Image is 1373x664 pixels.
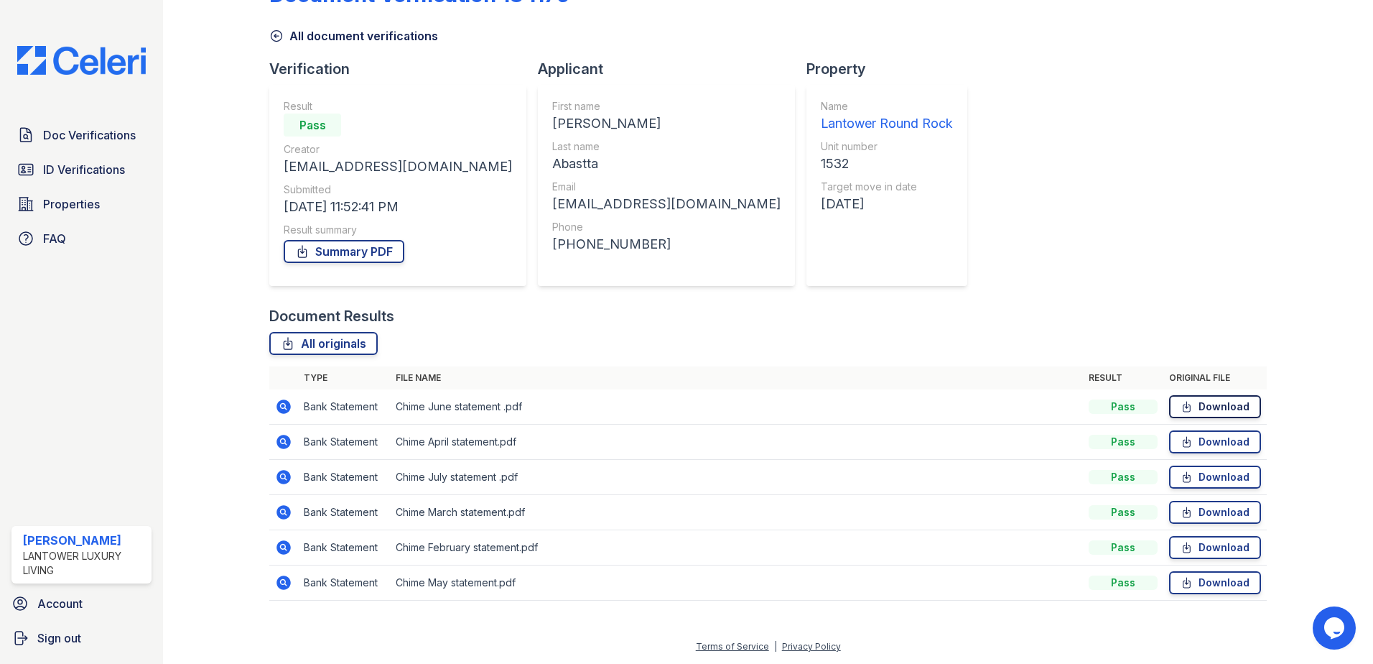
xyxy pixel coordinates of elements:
a: Summary PDF [284,240,404,263]
th: File name [390,366,1083,389]
div: Verification [269,59,538,79]
a: Properties [11,190,152,218]
a: Sign out [6,624,157,653]
a: Account [6,589,157,618]
a: Terms of Service [696,641,769,652]
a: Download [1169,466,1261,489]
div: Result summary [284,223,512,237]
td: Chime March statement.pdf [390,495,1083,530]
span: ID Verifications [43,161,125,178]
div: Result [284,99,512,114]
span: Account [37,595,83,612]
iframe: chat widget [1313,607,1359,650]
th: Original file [1163,366,1267,389]
th: Type [298,366,390,389]
span: Sign out [37,630,81,647]
div: Pass [1089,435,1158,449]
span: FAQ [43,230,66,247]
div: Pass [1089,400,1158,414]
a: Download [1169,571,1261,594]
td: Chime February statement.pdf [390,530,1083,566]
div: [EMAIL_ADDRESS][DOMAIN_NAME] [284,157,512,177]
th: Result [1083,366,1163,389]
img: CE_Logo_Blue-a8612792a0a2168367f1c8372b55b34899dd931a85d93a1a3d3e32e68fde9ad4.png [6,46,157,75]
div: Lantower Luxury Living [23,549,146,578]
div: [DATE] 11:52:41 PM [284,197,512,217]
td: Chime June statement .pdf [390,389,1083,425]
a: Download [1169,501,1261,524]
div: Property [806,59,979,79]
a: Name Lantower Round Rock [821,99,953,134]
div: Pass [1089,505,1158,520]
div: First name [552,99,781,114]
div: Unit number [821,139,953,154]
div: Last name [552,139,781,154]
div: Applicant [538,59,806,79]
div: [PERSON_NAME] [23,532,146,549]
div: Pass [1089,540,1158,555]
div: [EMAIL_ADDRESS][DOMAIN_NAME] [552,194,781,214]
div: Pass [284,114,341,137]
span: Properties [43,195,100,213]
div: Creator [284,142,512,157]
a: Download [1169,536,1261,559]
td: Bank Statement [298,495,390,530]
td: Bank Statement [298,425,390,460]
div: Pass [1089,576,1158,590]
td: Bank Statement [298,530,390,566]
a: All originals [269,332,378,355]
a: Download [1169,430,1261,453]
div: Name [821,99,953,114]
div: [PERSON_NAME] [552,114,781,134]
td: Bank Statement [298,460,390,495]
td: Chime April statement.pdf [390,425,1083,460]
div: Document Results [269,306,394,326]
a: Download [1169,395,1261,418]
div: [DATE] [821,194,953,214]
div: Target move in date [821,180,953,194]
span: Doc Verifications [43,126,136,144]
a: ID Verifications [11,155,152,184]
div: | [774,641,777,652]
a: All document verifications [269,27,438,45]
div: Email [552,180,781,194]
div: [PHONE_NUMBER] [552,234,781,254]
td: Bank Statement [298,389,390,425]
td: Chime May statement.pdf [390,566,1083,601]
a: Doc Verifications [11,121,152,149]
td: Bank Statement [298,566,390,601]
div: Submitted [284,183,512,197]
div: Pass [1089,470,1158,484]
div: Lantower Round Rock [821,114,953,134]
a: FAQ [11,224,152,253]
a: Privacy Policy [782,641,841,652]
div: Abastta [552,154,781,174]
td: Chime July statement .pdf [390,460,1083,495]
div: 1532 [821,154,953,174]
div: Phone [552,220,781,234]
